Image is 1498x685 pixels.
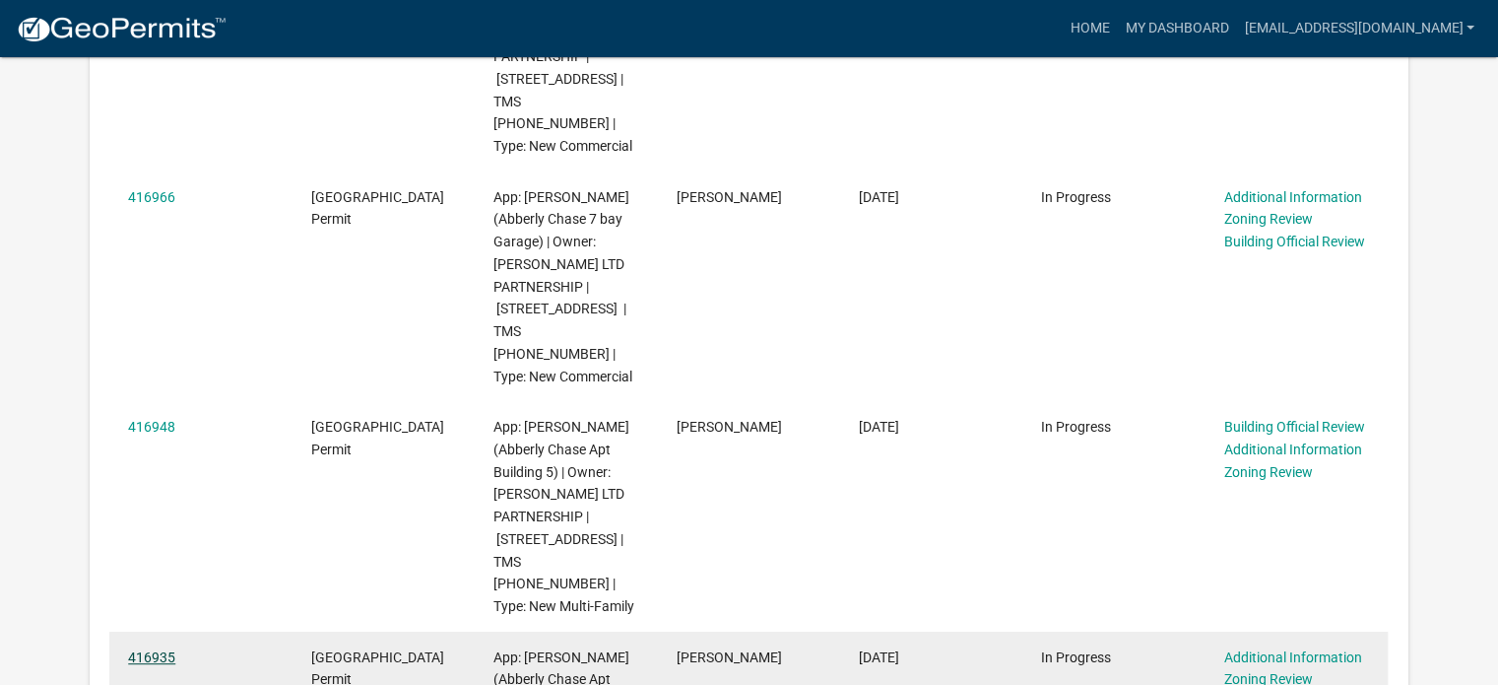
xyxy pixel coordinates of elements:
[1041,189,1111,205] span: In Progress
[311,419,444,457] span: Jasper County Building Permit
[1117,10,1236,47] a: My Dashboard
[1224,419,1365,435] a: Building Official Review
[1041,650,1111,665] span: In Progress
[1062,10,1117,47] a: Home
[859,650,899,665] span: 05/06/2025
[1236,10,1482,47] a: [EMAIL_ADDRESS][DOMAIN_NAME]
[1224,189,1362,228] a: Additional Information Zoning Review
[1041,419,1111,435] span: In Progress
[128,419,175,435] a: 416948
[128,650,175,665] a: 416935
[859,189,899,205] span: 05/06/2025
[677,419,782,435] span: Leslie Bloem
[493,419,634,614] span: App: Leslie Bloem (Abberly Chase Apt Building 5) | Owner: AUSTON CHASE II LTD PARTNERSHIP | 65 Sh...
[1224,234,1365,249] a: Building Official Review
[128,189,175,205] a: 416966
[311,189,444,228] span: Jasper County Building Permit
[1224,442,1362,480] a: Additional Information Zoning Review
[677,189,782,205] span: Leslie Bloem
[677,650,782,665] span: Leslie Bloem
[493,189,632,384] span: App: Leslie Bloem (Abberly Chase 7 bay Garage) | Owner: AUSTON CHASE II LTD PARTNERSHIP | 271 Sho...
[859,419,899,435] span: 05/06/2025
